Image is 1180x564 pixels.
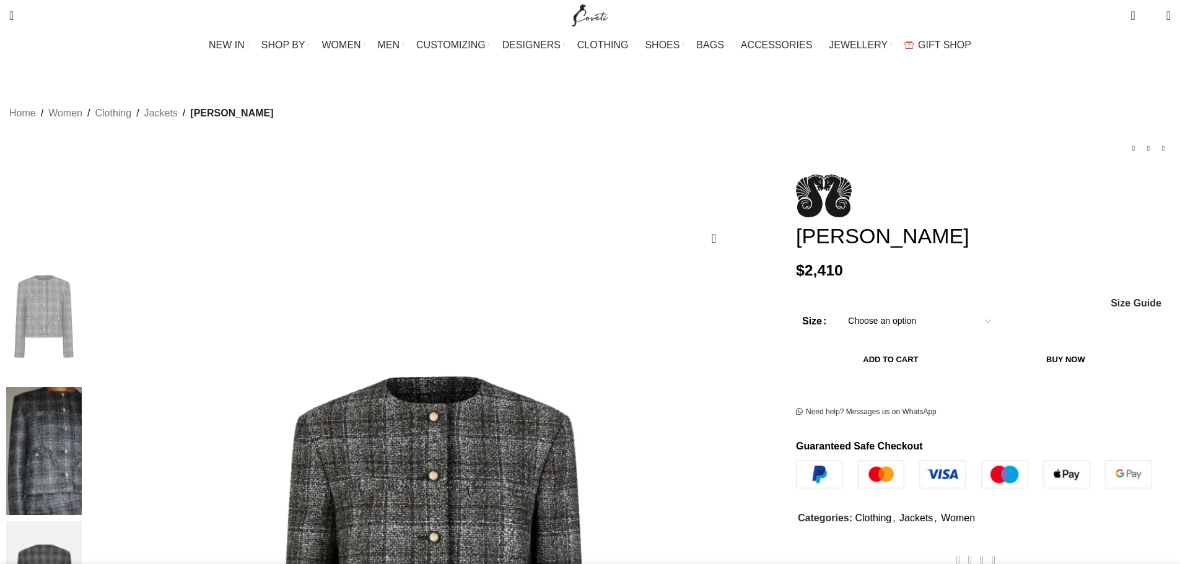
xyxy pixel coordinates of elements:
[893,510,895,526] span: ,
[322,39,361,51] span: WOMEN
[798,513,852,523] span: Categories:
[261,33,310,58] a: SHOP BY
[796,460,1152,488] img: guaranteed-safe-checkout-bordered.j
[1132,6,1141,15] span: 0
[855,513,891,523] a: Clothing
[3,33,1177,58] div: Main navigation
[796,441,923,451] strong: Guaranteed Safe Checkout
[9,105,274,121] nav: Breadcrumb
[829,39,888,51] span: JEWELLERY
[378,33,404,58] a: MEN
[796,262,805,279] span: $
[904,41,914,49] img: GiftBag
[696,39,723,51] span: BAGS
[645,39,680,51] span: SHOES
[802,313,826,329] label: Size
[416,39,486,51] span: CUSTOMIZING
[796,262,843,279] bdi: 2,410
[6,387,82,516] img: Blaze Milano blazer
[1111,298,1161,308] span: Size Guide
[934,510,937,526] span: ,
[1156,141,1171,156] a: Next product
[416,33,490,58] a: CUSTOMIZING
[696,33,728,58] a: BAGS
[899,513,933,523] a: Jackets
[1124,3,1141,28] a: 0
[3,3,20,28] a: Search
[918,39,971,51] span: GIFT SHOP
[577,33,633,58] a: CLOTHING
[941,513,975,523] a: Women
[95,105,131,121] a: Clothing
[796,407,937,417] a: Need help? Messages us on WhatsApp
[378,39,400,51] span: MEN
[796,175,852,217] img: Blaze Milano
[829,33,892,58] a: JEWELLERY
[322,33,365,58] a: WOMEN
[802,347,979,373] button: Add to cart
[209,33,249,58] a: NEW IN
[209,39,245,51] span: NEW IN
[986,347,1146,373] button: Buy now
[144,105,178,121] a: Jackets
[190,105,273,121] span: [PERSON_NAME]
[741,33,817,58] a: ACCESSORIES
[741,39,813,51] span: ACCESSORIES
[1110,298,1161,308] a: Size Guide
[48,105,82,121] a: Women
[645,33,684,58] a: SHOES
[577,39,629,51] span: CLOTHING
[502,39,561,51] span: DESIGNERS
[1145,3,1157,28] div: My Wishlist
[1126,141,1141,156] a: Previous product
[904,33,971,58] a: GIFT SHOP
[6,252,82,381] img: LULUA Shamo Bolero
[1147,12,1156,22] span: 0
[569,9,611,20] a: Site logo
[796,223,1171,249] h1: [PERSON_NAME]
[9,105,36,121] a: Home
[502,33,565,58] a: DESIGNERS
[261,39,305,51] span: SHOP BY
